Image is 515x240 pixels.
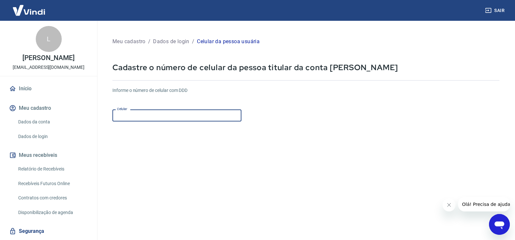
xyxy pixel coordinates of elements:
iframe: Fechar mensagem [443,198,456,211]
label: Celular [117,107,127,111]
a: Contratos com credores [16,191,89,205]
iframe: Botão para abrir a janela de mensagens [489,214,510,235]
p: / [192,38,194,45]
a: Relatório de Recebíveis [16,162,89,176]
button: Meu cadastro [8,101,89,115]
p: Dados de login [153,38,189,45]
button: Sair [484,5,507,17]
p: Celular da pessoa usuária [197,38,260,45]
p: [EMAIL_ADDRESS][DOMAIN_NAME] [13,64,84,71]
a: Dados da conta [16,115,89,129]
h6: Informe o número de celular com DDD [112,87,499,94]
p: / [148,38,150,45]
span: Olá! Precisa de ajuda? [4,5,55,10]
p: Meu cadastro [112,38,146,45]
img: Vindi [8,0,50,20]
a: Dados de login [16,130,89,143]
iframe: Mensagem da empresa [458,197,510,211]
a: Segurança [8,224,89,238]
button: Meus recebíveis [8,148,89,162]
a: Início [8,82,89,96]
p: [PERSON_NAME] [22,55,74,61]
a: Recebíveis Futuros Online [16,177,89,190]
p: Cadastre o número de celular da pessoa titular da conta [PERSON_NAME] [112,62,499,72]
div: L [36,26,62,52]
a: Disponibilização de agenda [16,206,89,219]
